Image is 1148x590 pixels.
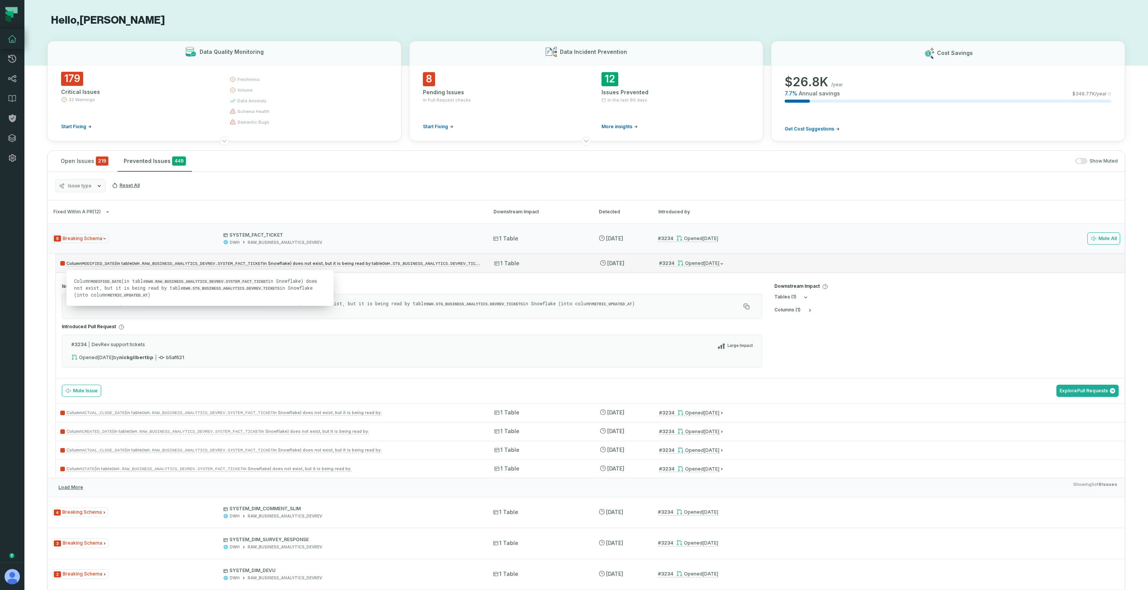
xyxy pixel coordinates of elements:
[658,571,718,577] a: #3234Opened[DATE] 9:24:34 PM
[658,540,718,546] a: #3234Opened[DATE] 9:24:34 PM
[66,447,382,453] span: Column (in table in Snowflake) does not exist, but it is being read by:
[703,571,718,577] relative-time: Aug 29, 2025, 9:24 PM GMT+3
[5,569,20,584] img: avatar of Aviel Bar-Yossef
[831,82,843,88] span: /year
[142,448,273,453] code: DWH.RAW_BUSINESS_ANALYTICS_DEVREV.SYSTEM_FACT_TICKET
[659,466,719,472] a: #3234Opened[DATE] 9:24:34 PM
[560,48,627,56] h3: Data Incident Prevention
[53,209,101,215] span: Fixed within a PR ( 12 )
[382,260,486,266] code: DWH.STG_BUSINESS_ANALYTICS.DEVREV_TICKETS
[771,41,1125,141] button: Cost Savings$26.8K/year7.7%Annual savings$349.77K/yearGet Cost Suggestions
[493,235,518,242] span: 1 Table
[158,355,184,360] span: b5af621
[601,124,632,130] span: More insights
[96,156,108,166] span: critical issues and errors combined
[60,467,65,471] span: Severity
[230,240,240,245] div: DWH
[704,260,719,266] relative-time: Aug 29, 2025, 9:24 PM GMT+3
[82,448,125,453] code: ACTUAL_CLOSE_DATE
[237,108,269,114] span: schema health
[52,538,108,548] span: Issue Type
[52,234,108,243] span: Issue Type
[423,124,453,130] a: Start Fixing
[61,72,83,86] span: 179
[658,509,718,516] a: #3234Opened[DATE] 9:24:34 PM
[409,41,763,141] button: Data Incident Prevention8Pending Issuesin Pull Request checksStart Fixing12Issues PreventedIn the...
[677,447,719,453] div: Opened
[676,509,718,515] div: Opened
[237,119,269,125] span: semantic bugs
[91,279,121,284] code: MODIFIED_DATE
[1087,232,1120,245] button: Mute All
[493,539,518,547] span: 1 Table
[66,429,369,434] span: Column (in table in Snowflake) does not exist, but it is being read by:
[785,126,840,132] a: Get Cost Suggestions
[606,235,623,242] relative-time: Aug 29, 2025, 10:59 PM GMT+3
[677,410,719,416] div: Opened
[248,240,322,245] div: RAW_BUSINESS_ANALYTICS_DEVREV
[606,509,623,515] relative-time: Aug 29, 2025, 10:59 PM GMT+3
[607,260,624,266] relative-time: Aug 29, 2025, 10:59 PM GMT+3
[607,447,624,453] relative-time: Aug 29, 2025, 10:59 PM GMT+3
[71,341,753,354] div: DevRev support tickets
[676,235,718,241] div: Opened
[599,208,645,215] div: Detected
[129,429,260,434] code: DWH.RAW_BUSINESS_ANALYTICS_DEVREV.SYSTEM_FACT_TICKET
[223,232,480,238] p: SYSTEM_FACT_TICKET
[677,466,719,472] div: Opened
[248,575,322,581] div: RAW_BUSINESS_ANALYTICS_DEVREV
[799,90,840,97] span: Annual savings
[1098,482,1117,487] strong: 8 Issues
[785,90,797,97] span: 7.7 %
[61,124,86,130] span: Start Fixing
[60,411,65,415] span: Severity
[659,410,719,416] a: #3234Opened[DATE] 9:24:34 PM
[82,411,125,415] code: ACTUAL_CLOSE_DATE
[601,72,618,86] span: 12
[74,278,326,298] p: Column (in table in Snowflake) does not exist, but it is being read by table in Snowflake (into c...
[423,97,471,103] span: in Pull Request checks
[61,88,216,96] div: Critical Issues
[62,385,101,397] button: Mute Issue
[118,151,192,171] button: Prevented Issues
[785,74,828,90] span: $ 26.8K
[423,89,571,96] div: Pending Issues
[727,343,753,348] span: Large Impact
[230,513,240,519] div: DWH
[704,447,719,453] relative-time: Aug 29, 2025, 9:24 PM GMT+3
[608,97,647,103] span: In the last 90 days
[60,448,65,453] span: Severity
[47,41,401,141] button: Data Quality Monitoring179Critical Issues32 WarningsStart Fixingfreshnessvolumedata anomalyschema...
[937,49,973,57] h3: Cost Savings
[82,429,112,434] code: CREATED_DATE
[785,126,834,132] span: Get Cost Suggestions
[607,409,624,416] relative-time: Aug 29, 2025, 10:59 PM GMT+3
[676,540,718,546] div: Opened
[592,302,632,306] code: METRIC_UPDATED_AT
[119,355,153,360] strong: nickgilbertbp
[52,508,108,517] span: Issue Type
[493,508,518,516] span: 1 Table
[237,98,266,104] span: data anomaly
[60,261,65,266] span: Severity
[676,571,718,577] div: Opened
[494,409,519,416] span: 1 Table
[172,156,186,166] span: 449
[71,342,87,347] strong: # 3234
[601,124,638,130] a: More insights
[54,571,61,577] span: Severity
[248,513,322,519] div: RAW_BUSINESS_ANALYTICS_DEVREV
[494,427,519,435] span: 1 Table
[62,283,762,289] h4: Issue Description
[132,261,263,266] code: DWH.RAW_BUSINESS_ANALYTICS_DEVREV.SYSTEM_FACT_TICKET
[607,465,624,472] relative-time: Aug 29, 2025, 10:59 PM GMT+3
[606,571,623,577] relative-time: Aug 29, 2025, 10:59 PM GMT+3
[55,151,114,171] button: Open Issues
[774,307,801,313] h5: column s ( 1 )
[601,89,750,96] div: Issues Prevented
[112,467,243,471] code: DWH.RAW_BUSINESS_ANALYTICS_DEVREV.SYSTEM_FACT_TICKET
[774,307,813,313] button: columns (1)
[71,300,740,307] p: Column (in table in Snowflake) does not exist, but it is being read by table in Snowflake (into c...
[8,552,15,559] div: Tooltip anchor
[61,124,92,130] a: Start Fixing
